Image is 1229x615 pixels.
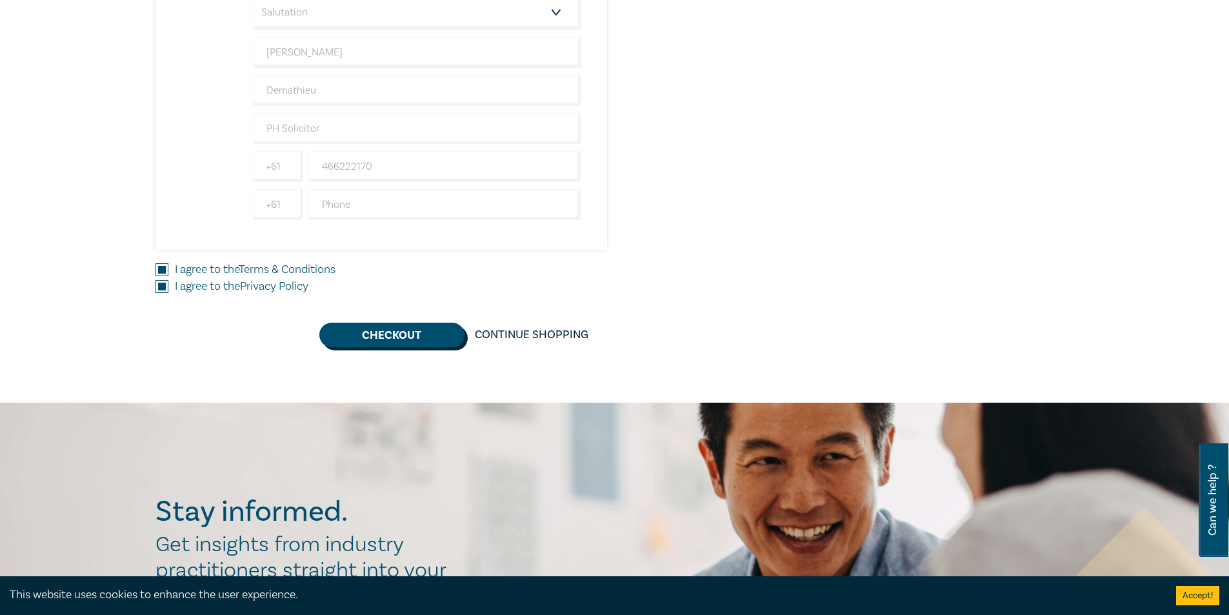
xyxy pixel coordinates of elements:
label: I agree to the [175,278,308,295]
div: This website uses cookies to enhance the user experience. [10,587,1157,603]
h2: Stay informed. [155,495,460,529]
h2: Get insights from industry practitioners straight into your inbox. [155,532,460,609]
input: Last Name* [253,75,581,106]
button: Checkout [319,323,465,347]
input: First Name* [253,37,581,68]
label: I agree to the [175,261,335,278]
input: Phone [308,189,581,220]
a: Privacy Policy [240,279,308,294]
a: Terms & Conditions [239,262,335,277]
input: Mobile* [308,151,581,182]
span: Can we help ? [1206,451,1219,549]
a: Continue Shopping [465,323,599,347]
input: +61 [253,189,303,220]
input: Company [253,113,581,144]
input: +61 [253,151,303,182]
button: Accept cookies [1176,586,1219,605]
